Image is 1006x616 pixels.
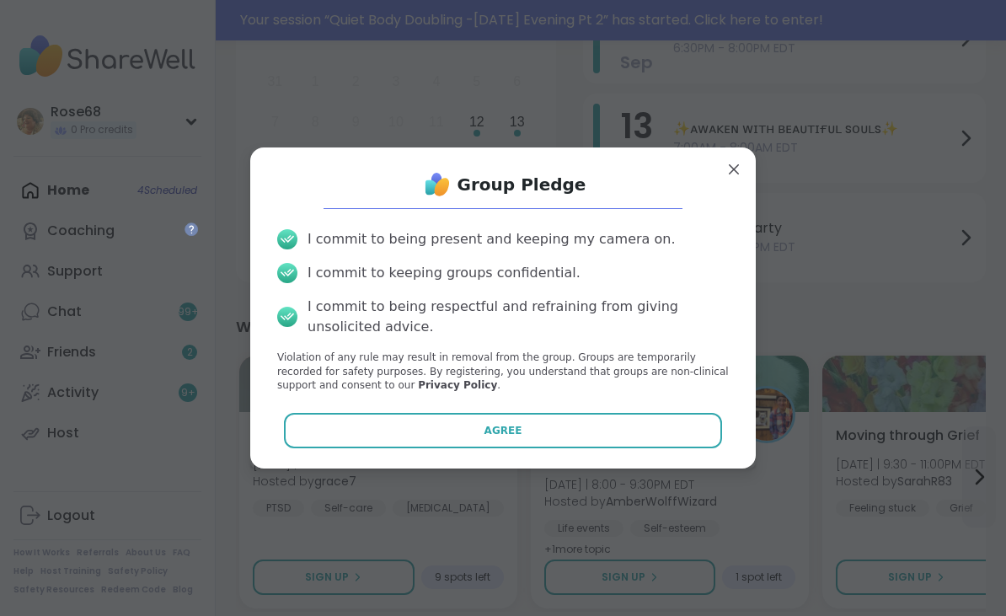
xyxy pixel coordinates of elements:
[308,263,581,283] div: I commit to keeping groups confidential.
[284,413,723,448] button: Agree
[418,379,497,391] a: Privacy Policy
[420,168,454,201] img: ShareWell Logo
[308,297,729,337] div: I commit to being respectful and refraining from giving unsolicited advice.
[308,229,675,249] div: I commit to being present and keeping my camera on.
[458,173,586,196] h1: Group Pledge
[484,423,522,438] span: Agree
[185,222,198,236] iframe: Spotlight
[277,351,729,393] p: Violation of any rule may result in removal from the group. Groups are temporarily recorded for s...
